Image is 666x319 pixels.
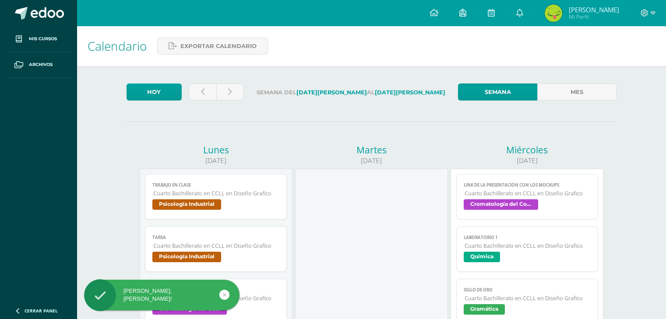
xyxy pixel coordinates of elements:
div: Miércoles [451,144,603,156]
span: Mis cursos [29,35,57,42]
a: Mis cursos [7,26,70,52]
span: Siglo de oro [464,287,591,293]
span: Psicología Industrial [152,252,221,262]
div: Lunes [140,144,292,156]
a: Hoy [127,83,182,101]
span: Cerrar panel [25,308,58,314]
span: Cuarto Bachillerato en CCLL en Diseño Grafico [465,295,591,302]
span: Link de la presentación con los mockups [464,182,591,188]
a: Laboratorio 1Cuarto Bachillerato en CCLL en Diseño GraficoQuímica [456,226,599,272]
a: Trabajo en claseCuarto Bachillerato en CCLL en Diseño GraficoPsicología Industrial [145,174,287,219]
span: Cuarto Bachillerato en CCLL en Diseño Grafico [465,190,591,197]
div: [PERSON_NAME], [PERSON_NAME]! [84,287,240,303]
img: 97e88fa67c80cacf31678ba3dd903fc2.png [545,4,562,22]
span: Química [464,252,500,262]
span: Archivos [29,61,53,68]
span: Gramática [464,304,505,315]
a: Semana [458,83,537,101]
label: Semana del al [251,83,451,101]
span: Trabajo en clase [152,182,280,188]
span: Calendario [88,38,147,54]
div: Martes [295,144,448,156]
span: Cromatología del Color [464,199,538,210]
a: TareaCuarto Bachillerato en CCLL en Diseño GraficoPsicología Industrial [145,226,287,272]
span: Laboratorio 1 [464,235,591,240]
a: Mes [537,83,617,101]
span: Cuarto Bachillerato en CCLL en Diseño Grafico [153,190,280,197]
strong: [DATE][PERSON_NAME] [375,89,445,96]
span: Exportar calendario [180,38,257,54]
a: Exportar calendario [157,38,268,55]
span: Tarea [152,235,280,240]
div: [DATE] [295,156,448,165]
div: [DATE] [451,156,603,165]
span: [PERSON_NAME] [569,5,619,14]
span: Cuarto Bachillerato en CCLL en Diseño Grafico [153,242,280,250]
a: Link de la presentación con los mockupsCuarto Bachillerato en CCLL en Diseño GraficoCromatología ... [456,174,599,219]
span: Cuarto Bachillerato en CCLL en Diseño Grafico [465,242,591,250]
strong: [DATE][PERSON_NAME] [296,89,367,96]
span: Mi Perfil [569,13,619,21]
span: Psicología Industrial [152,199,221,210]
a: Archivos [7,52,70,78]
div: [DATE] [140,156,292,165]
